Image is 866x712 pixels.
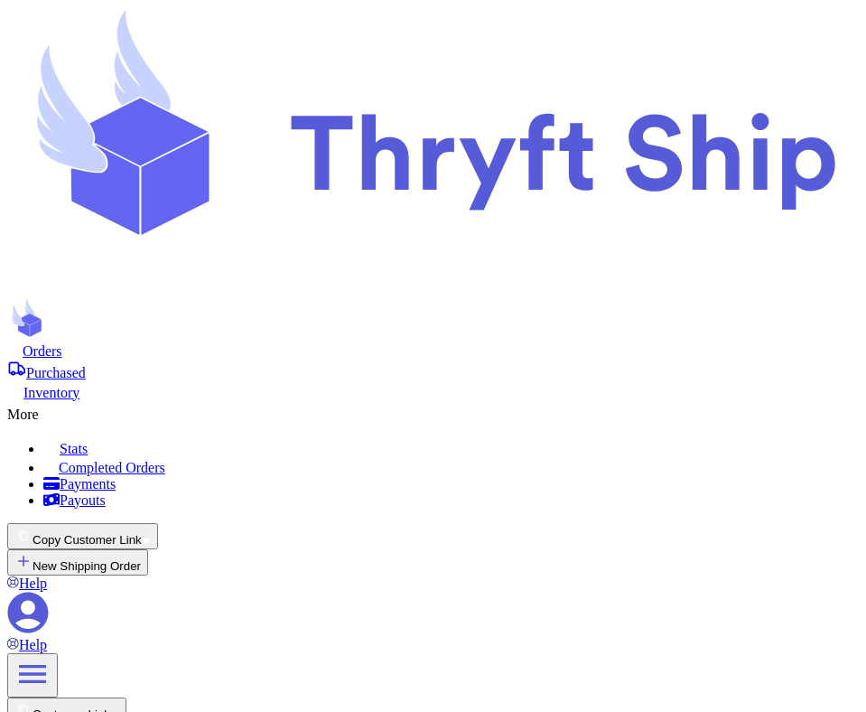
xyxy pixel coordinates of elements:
a: Stats [43,437,859,457]
span: Help [19,637,47,652]
button: Copy Customer Link [7,523,158,549]
a: Purchased [7,360,859,381]
div: More [7,401,859,423]
a: Completed Orders [43,457,859,476]
span: Help [19,576,47,591]
a: Help [7,637,47,652]
a: Payments [43,476,859,492]
a: Help [7,576,47,591]
a: Payouts [43,492,859,509]
a: Orders [7,342,859,360]
button: New Shipping Order [7,549,148,576]
a: Inventory [7,381,859,401]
